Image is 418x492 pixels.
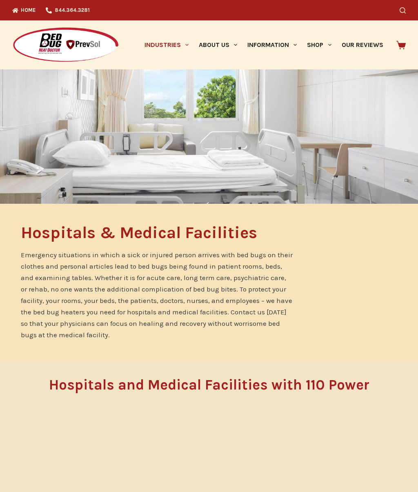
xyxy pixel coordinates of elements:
img: Prevsol/Bed Bug Heat Doctor [12,27,119,63]
nav: Primary [139,20,388,69]
a: Industries [139,20,193,69]
a: Shop [302,20,336,69]
a: Information [242,20,302,69]
button: Search [400,7,406,13]
a: Our Reviews [336,20,388,69]
p: Emergency situations in which a sick or injured person arrives with bed bugs on their clothes and... [21,249,293,341]
h1: Hospitals & Medical Facilities [21,225,293,241]
a: About Us [193,20,242,69]
h2: Hospitals and Medical Facilities with 110 Power [16,378,402,392]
